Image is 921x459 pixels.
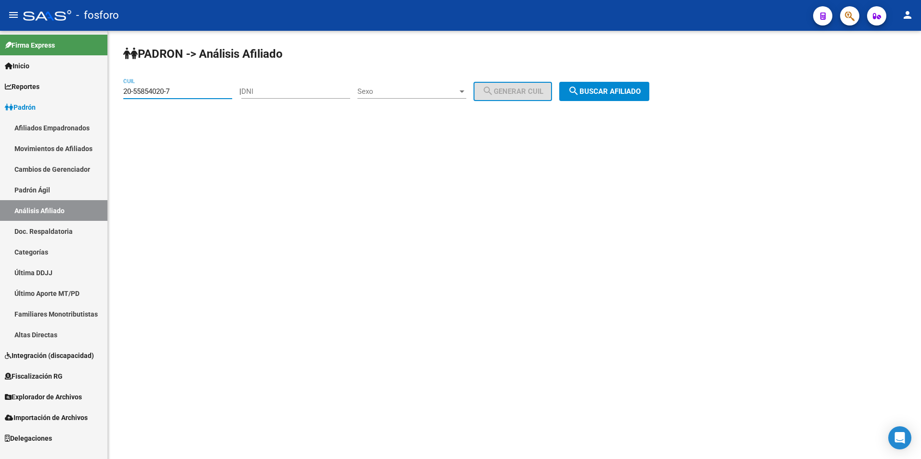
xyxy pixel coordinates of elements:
[5,61,29,71] span: Inicio
[5,81,39,92] span: Reportes
[76,5,119,26] span: - fosforo
[5,40,55,51] span: Firma Express
[123,47,283,61] strong: PADRON -> Análisis Afiliado
[5,350,94,361] span: Integración (discapacidad)
[482,85,494,97] mat-icon: search
[568,85,579,97] mat-icon: search
[568,87,641,96] span: Buscar afiliado
[357,87,458,96] span: Sexo
[902,9,913,21] mat-icon: person
[5,371,63,382] span: Fiscalización RG
[239,87,559,96] div: |
[5,392,82,402] span: Explorador de Archivos
[5,412,88,423] span: Importación de Archivos
[5,433,52,444] span: Delegaciones
[888,426,911,449] div: Open Intercom Messenger
[474,82,552,101] button: Generar CUIL
[8,9,19,21] mat-icon: menu
[5,102,36,113] span: Padrón
[482,87,543,96] span: Generar CUIL
[559,82,649,101] button: Buscar afiliado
